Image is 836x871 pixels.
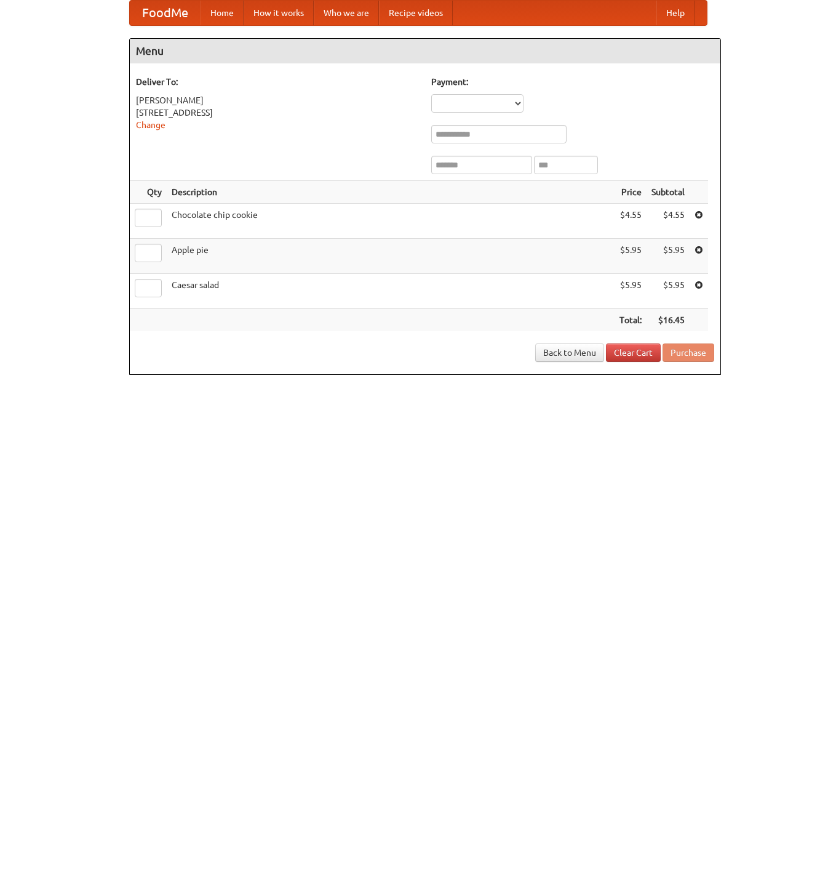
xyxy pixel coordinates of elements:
[431,76,714,88] h5: Payment:
[167,181,615,204] th: Description
[615,239,647,274] td: $5.95
[615,309,647,332] th: Total:
[201,1,244,25] a: Home
[615,204,647,239] td: $4.55
[244,1,314,25] a: How it works
[136,120,165,130] a: Change
[167,274,615,309] td: Caesar salad
[647,181,690,204] th: Subtotal
[136,76,419,88] h5: Deliver To:
[136,94,419,106] div: [PERSON_NAME]
[647,274,690,309] td: $5.95
[379,1,453,25] a: Recipe videos
[615,181,647,204] th: Price
[535,343,604,362] a: Back to Menu
[656,1,695,25] a: Help
[314,1,379,25] a: Who we are
[647,309,690,332] th: $16.45
[130,39,720,63] h4: Menu
[130,181,167,204] th: Qty
[167,204,615,239] td: Chocolate chip cookie
[647,204,690,239] td: $4.55
[647,239,690,274] td: $5.95
[615,274,647,309] td: $5.95
[136,106,419,119] div: [STREET_ADDRESS]
[663,343,714,362] button: Purchase
[606,343,661,362] a: Clear Cart
[130,1,201,25] a: FoodMe
[167,239,615,274] td: Apple pie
